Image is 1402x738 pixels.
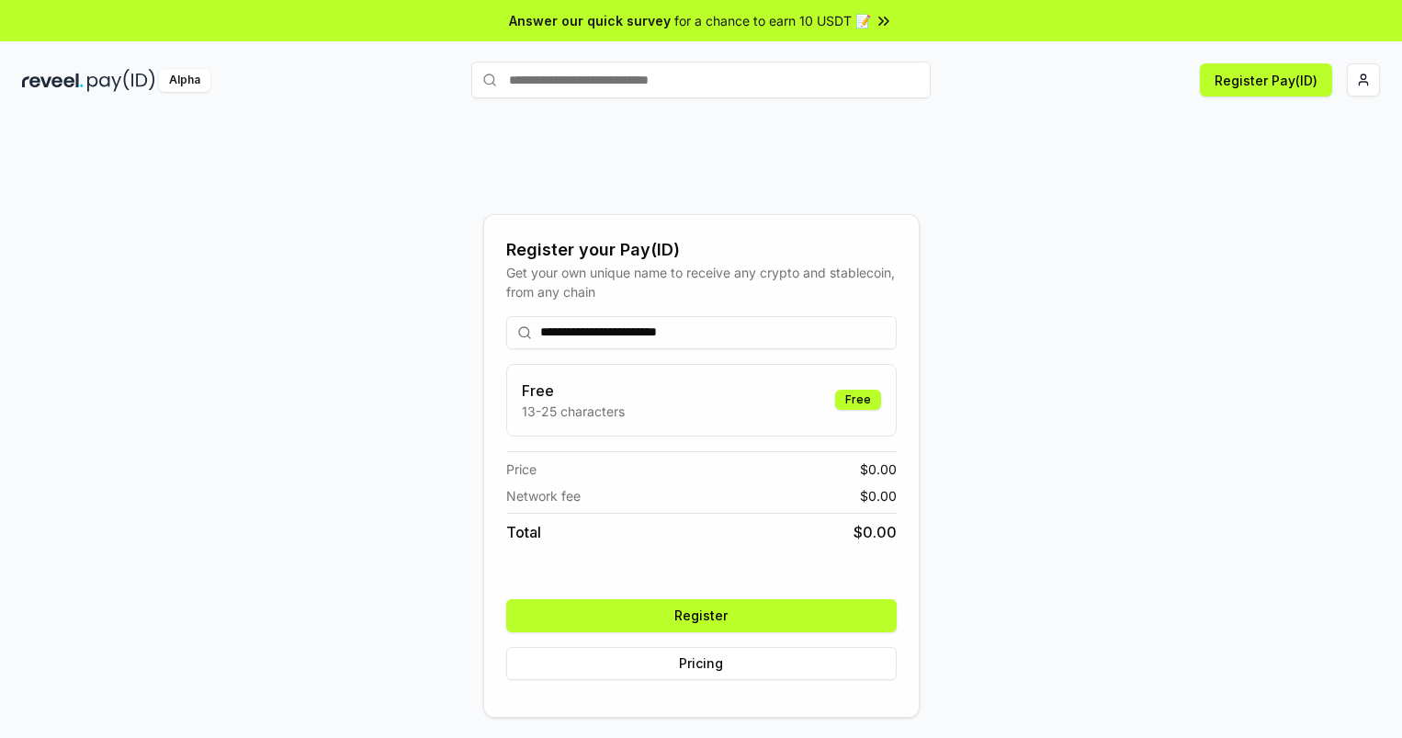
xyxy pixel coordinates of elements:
[506,486,581,505] span: Network fee
[506,599,897,632] button: Register
[522,402,625,421] p: 13-25 characters
[1200,63,1332,97] button: Register Pay(ID)
[835,390,881,410] div: Free
[506,647,897,680] button: Pricing
[506,521,541,543] span: Total
[860,486,897,505] span: $ 0.00
[506,237,897,263] div: Register your Pay(ID)
[22,69,84,92] img: reveel_dark
[860,460,897,479] span: $ 0.00
[87,69,155,92] img: pay_id
[159,69,210,92] div: Alpha
[509,11,671,30] span: Answer our quick survey
[522,380,625,402] h3: Free
[506,263,897,301] div: Get your own unique name to receive any crypto and stablecoin, from any chain
[854,521,897,543] span: $ 0.00
[674,11,871,30] span: for a chance to earn 10 USDT 📝
[506,460,537,479] span: Price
